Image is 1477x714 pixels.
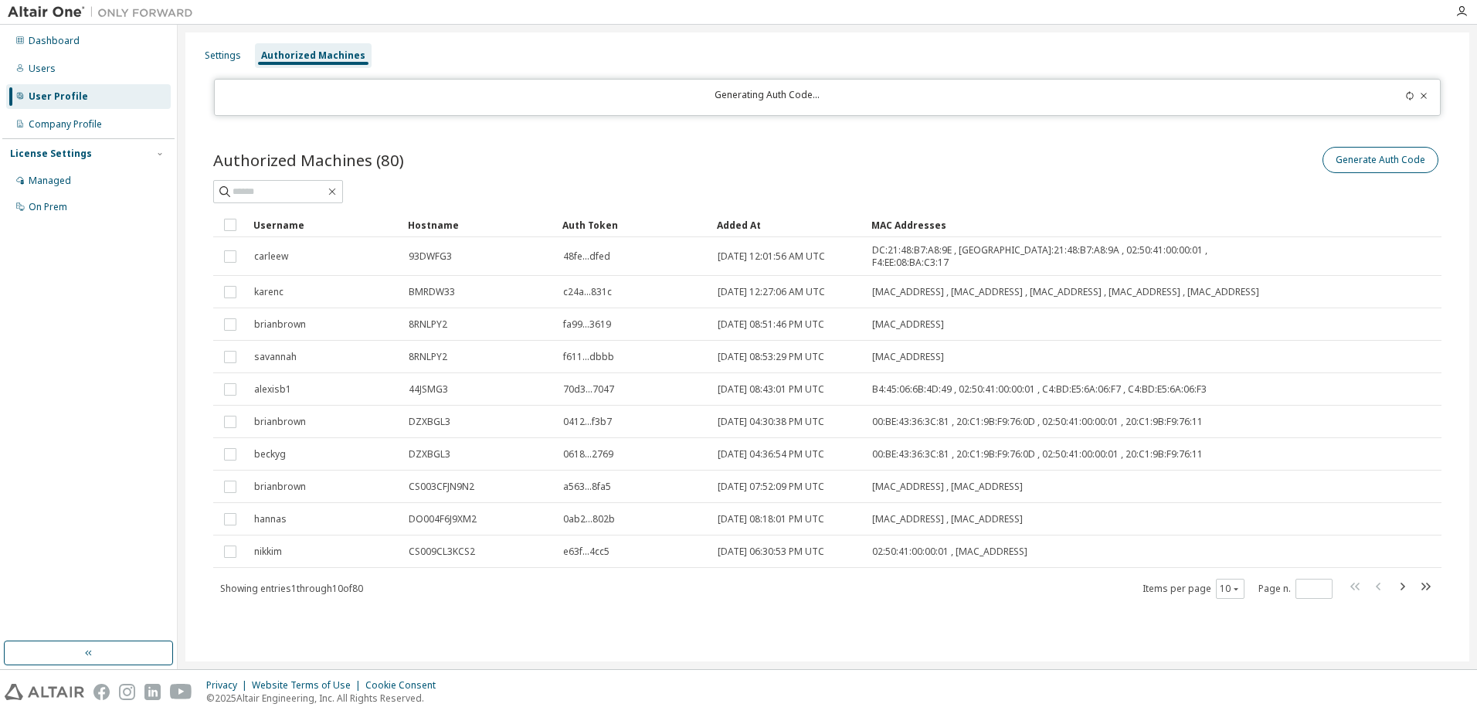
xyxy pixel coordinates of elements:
[718,513,824,525] span: [DATE] 08:18:01 PM UTC
[563,250,610,263] span: 48fe...dfed
[563,481,611,493] span: a563...8fa5
[563,383,614,396] span: 70d3...7047
[254,513,287,525] span: hannas
[409,351,447,363] span: 8RNLPY2
[872,286,1259,298] span: [MAC_ADDRESS] , [MAC_ADDRESS] , [MAC_ADDRESS] , [MAC_ADDRESS] , [MAC_ADDRESS]
[254,250,288,263] span: carleew
[220,582,363,595] span: Showing entries 1 through 10 of 80
[718,481,824,493] span: [DATE] 07:52:09 PM UTC
[563,286,612,298] span: c24a...831c
[206,692,445,705] p: © 2025 Altair Engineering, Inc. All Rights Reserved.
[717,212,859,237] div: Added At
[5,684,84,700] img: altair_logo.svg
[872,383,1207,396] span: B4:45:06:6B:4D:49 , 02:50:41:00:00:01 , C4:BD:E5:6A:06:F7 , C4:BD:E5:6A:06:F3
[872,351,944,363] span: [MAC_ADDRESS]
[205,49,241,62] div: Settings
[1323,147,1438,173] button: Generate Auth Code
[144,684,161,700] img: linkedin.svg
[872,318,944,331] span: [MAC_ADDRESS]
[718,448,824,461] span: [DATE] 04:36:54 PM UTC
[718,286,825,298] span: [DATE] 12:27:06 AM UTC
[408,212,550,237] div: Hostname
[563,448,613,461] span: 0618...2769
[8,5,201,20] img: Altair One
[254,481,306,493] span: brianbrown
[206,679,252,692] div: Privacy
[872,416,1203,428] span: 00:BE:43:36:3C:81 , 20:C1:9B:F9:76:0D , 02:50:41:00:00:01 , 20:C1:9B:F9:76:11
[1143,579,1244,599] span: Items per page
[718,383,824,396] span: [DATE] 08:43:01 PM UTC
[253,212,396,237] div: Username
[718,351,824,363] span: [DATE] 08:53:29 PM UTC
[224,89,1311,106] div: Generating Auth Code...
[365,679,445,692] div: Cookie Consent
[254,351,297,363] span: savannah
[213,149,404,171] span: Authorized Machines (80)
[10,148,92,160] div: License Settings
[29,90,88,103] div: User Profile
[563,513,615,525] span: 0ab2...802b
[409,481,474,493] span: CS003CFJN9N2
[254,448,286,461] span: beckyg
[254,318,306,331] span: brianbrown
[871,212,1279,237] div: MAC Addresses
[872,448,1203,461] span: 00:BE:43:36:3C:81 , 20:C1:9B:F9:76:0D , 02:50:41:00:00:01 , 20:C1:9B:F9:76:11
[872,244,1278,269] span: DC:21:48:B7:A8:9E , [GEOGRAPHIC_DATA]:21:48:B7:A8:9A , 02:50:41:00:00:01 , F4:EE:08:BA:C3:17
[119,684,135,700] img: instagram.svg
[409,383,448,396] span: 44JSMG3
[29,35,80,47] div: Dashboard
[718,416,824,428] span: [DATE] 04:30:38 PM UTC
[1258,579,1333,599] span: Page n.
[409,250,452,263] span: 93DWFG3
[1220,583,1241,595] button: 10
[409,286,455,298] span: BMRDW33
[254,416,306,428] span: brianbrown
[29,201,67,213] div: On Prem
[409,318,447,331] span: 8RNLPY2
[29,118,102,131] div: Company Profile
[254,286,284,298] span: karenc
[563,318,611,331] span: fa99...3619
[254,383,291,396] span: alexisb1
[29,63,56,75] div: Users
[563,546,609,558] span: e63f...4cc5
[409,546,475,558] span: CS009CL3KCS2
[718,318,824,331] span: [DATE] 08:51:46 PM UTC
[872,546,1027,558] span: 02:50:41:00:00:01 , [MAC_ADDRESS]
[718,250,825,263] span: [DATE] 12:01:56 AM UTC
[563,416,612,428] span: 0412...f3b7
[170,684,192,700] img: youtube.svg
[254,546,282,558] span: nikkim
[872,513,1023,525] span: [MAC_ADDRESS] , [MAC_ADDRESS]
[562,212,705,237] div: Auth Token
[718,546,824,558] span: [DATE] 06:30:53 PM UTC
[29,175,71,187] div: Managed
[93,684,110,700] img: facebook.svg
[252,679,365,692] div: Website Terms of Use
[409,513,477,525] span: DO004F6J9XM2
[563,351,614,363] span: f611...dbbb
[261,49,365,62] div: Authorized Machines
[872,481,1023,493] span: [MAC_ADDRESS] , [MAC_ADDRESS]
[409,448,450,461] span: DZXBGL3
[409,416,450,428] span: DZXBGL3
